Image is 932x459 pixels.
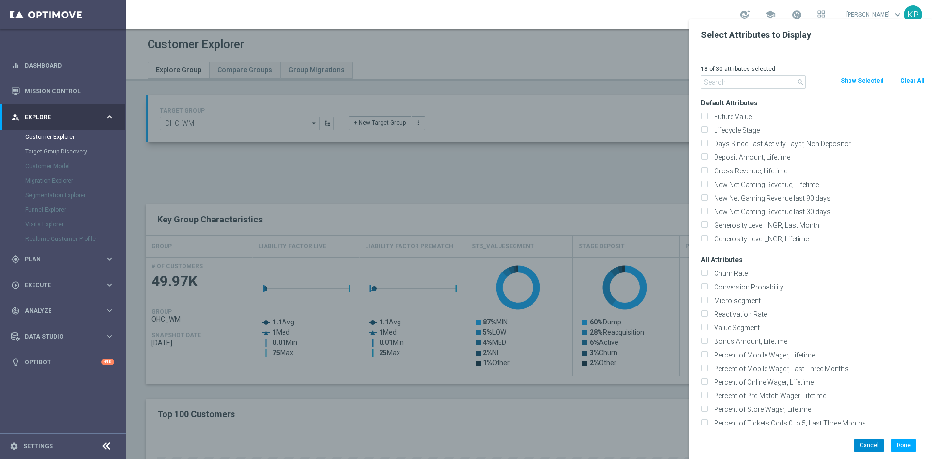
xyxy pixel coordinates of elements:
[711,337,925,346] label: Bonus Amount, Lifetime
[711,112,925,121] label: Future Value
[11,307,115,315] button: track_changes Analyze keyboard_arrow_right
[854,439,884,452] button: Cancel
[711,153,925,162] label: Deposit Amount, Lifetime
[25,159,125,173] div: Customer Model
[701,29,920,41] h2: Select Attributes to Display
[11,61,20,70] i: equalizer
[105,112,114,121] i: keyboard_arrow_right
[701,99,925,107] h3: Default Attributes
[11,255,20,264] i: gps_fixed
[711,323,925,332] label: Value Segment
[25,256,105,262] span: Plan
[25,173,125,188] div: Migration Explorer
[711,167,925,175] label: Gross Revenue, Lifetime
[11,255,105,264] div: Plan
[797,78,804,86] i: search
[701,255,925,264] h3: All Attributes
[899,75,925,86] button: Clear All
[25,52,114,78] a: Dashboard
[11,281,115,289] button: play_circle_outline Execute keyboard_arrow_right
[105,306,114,315] i: keyboard_arrow_right
[25,282,105,288] span: Execute
[25,308,105,314] span: Analyze
[711,310,925,319] label: Reactivation Rate
[25,203,125,217] div: Funnel Explorer
[23,443,53,449] a: Settings
[711,351,925,359] label: Percent of Mobile Wager, Lifetime
[11,62,115,69] button: equalizer Dashboard
[25,114,105,120] span: Explore
[711,221,925,230] label: Generosity Level _NGR, Last Month
[711,283,925,291] label: Conversion Probability
[892,9,903,20] span: keyboard_arrow_down
[11,349,114,375] div: Optibot
[711,419,925,427] label: Percent of Tickets Odds 0 to 5, Last Three Months
[25,188,125,203] div: Segmentation Explorer
[10,442,18,451] i: settings
[11,332,105,341] div: Data Studio
[711,139,925,148] label: Days Since Last Activity Layer, Non Depositor
[11,333,115,340] button: Data Studio keyboard_arrow_right
[105,255,114,264] i: keyboard_arrow_right
[25,334,105,340] span: Data Studio
[11,113,115,121] button: person_search Explore keyboard_arrow_right
[701,75,806,89] input: Search
[11,52,114,78] div: Dashboard
[11,255,115,263] button: gps_fixed Plan keyboard_arrow_right
[11,113,20,121] i: person_search
[25,232,125,246] div: Realtime Customer Profile
[11,78,114,104] div: Mission Control
[11,358,115,366] button: lightbulb Optibot +10
[701,65,925,73] p: 18 of 30 attributes selected
[25,148,101,155] a: Target Group Discovery
[25,78,114,104] a: Mission Control
[711,269,925,278] label: Churn Rate
[105,332,114,341] i: keyboard_arrow_right
[25,133,101,141] a: Customer Explorer
[711,391,925,400] label: Percent of Pre-Match Wager, Lifetime
[101,359,114,365] div: +10
[711,207,925,216] label: New Net Gaming Revenue last 30 days
[765,9,776,20] span: school
[711,180,925,189] label: New Net Gaming Revenue, Lifetime
[711,378,925,387] label: Percent of Online Wager, Lifetime
[840,75,884,86] button: Show Selected
[11,87,115,95] button: Mission Control
[711,235,925,243] label: Generosity Level _NGR, Lifetime
[25,217,125,232] div: Visits Explorer
[711,194,925,203] label: New Net Gaming Revenue last 90 days
[711,405,925,414] label: Percent of Store Wager, Lifetime
[11,281,20,289] i: play_circle_outline
[891,439,916,452] button: Done
[845,7,904,22] a: [PERSON_NAME]keyboard_arrow_down
[25,130,125,144] div: Customer Explorer
[904,5,922,24] div: KP
[11,358,20,367] i: lightbulb
[711,364,925,373] label: Percent of Mobile Wager, Last Three Months
[11,113,105,121] div: Explore
[711,296,925,305] label: Micro-segment
[11,306,20,315] i: track_changes
[25,144,125,159] div: Target Group Discovery
[25,349,101,375] a: Optibot
[105,280,114,289] i: keyboard_arrow_right
[11,281,105,289] div: Execute
[11,306,105,315] div: Analyze
[711,126,925,135] label: Lifecycle Stage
